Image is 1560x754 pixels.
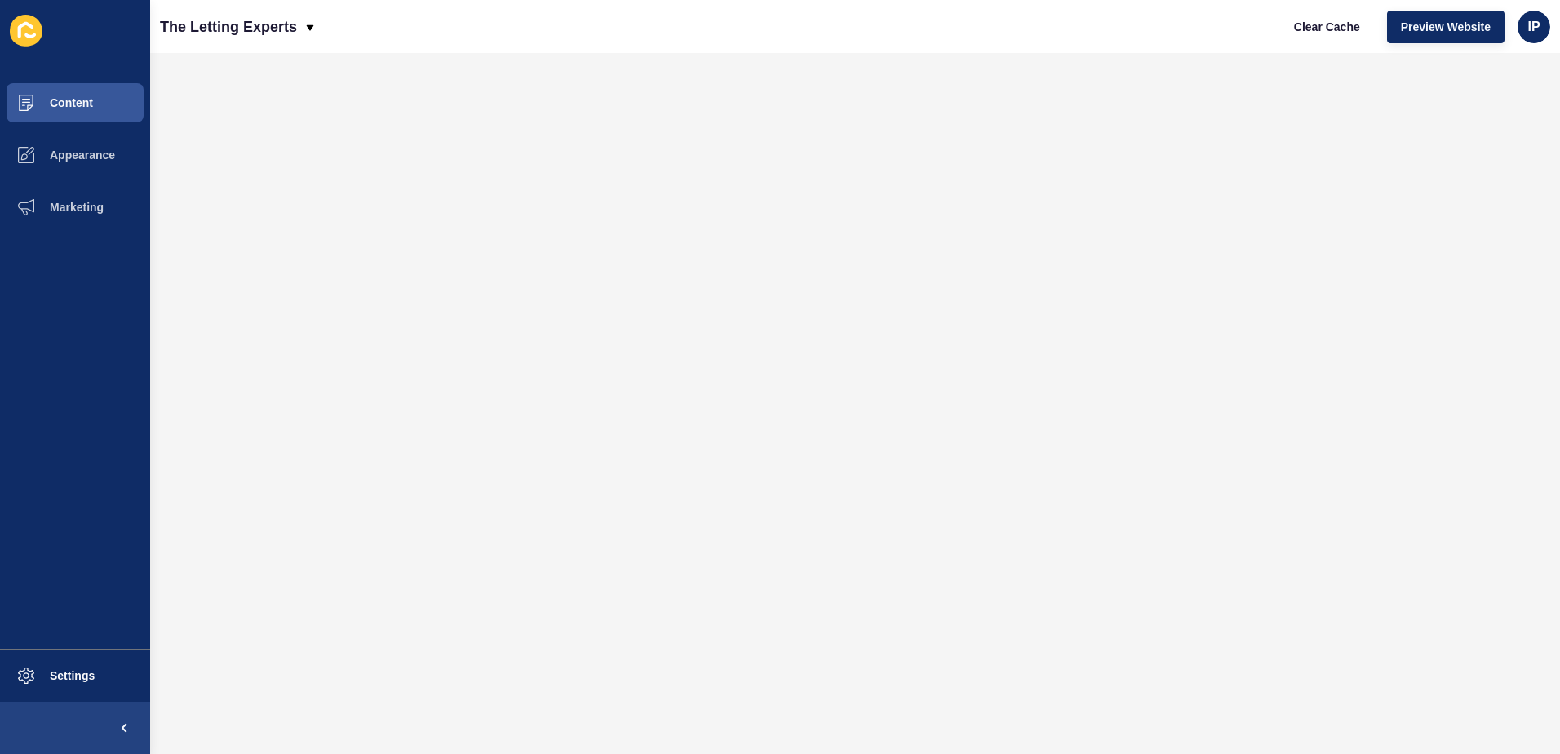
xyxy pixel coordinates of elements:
span: IP [1527,19,1540,35]
button: Preview Website [1387,11,1505,43]
p: The Letting Experts [160,7,297,47]
span: Clear Cache [1294,19,1360,35]
button: Clear Cache [1280,11,1374,43]
span: Preview Website [1401,19,1491,35]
